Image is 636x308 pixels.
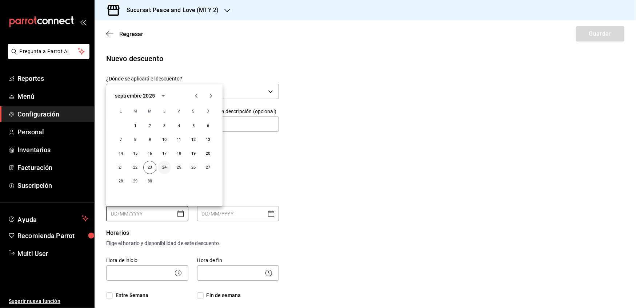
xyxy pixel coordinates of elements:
[17,127,88,137] span: Personal
[204,292,241,299] span: Fin de semana
[189,88,204,103] button: Previous month
[187,133,200,146] button: 12
[17,163,88,173] span: Facturación
[114,175,127,188] button: 28
[17,181,88,190] span: Suscripción
[121,6,219,15] h3: Sucursal: Peace and Love (MTY 2)
[143,175,156,188] button: 30
[187,119,200,133] button: 5
[106,240,279,247] p: Elige el horario y disponibilidad de este descuento.
[158,119,171,133] button: 3
[197,197,279,204] p: Fecha fin
[172,119,185,133] button: 4
[187,161,200,174] button: 26
[106,31,143,37] button: Regresar
[119,31,143,37] span: Regresar
[143,147,156,160] button: 16
[267,209,276,218] button: Open calendar
[113,292,149,299] span: Entre Semana
[114,147,127,160] button: 14
[8,44,89,59] button: Pregunta a Parrot AI
[129,119,142,133] button: 1
[187,147,200,160] button: 19
[172,161,185,174] button: 25
[202,206,264,221] input: DD/MM/YYYY
[17,249,88,258] span: Multi User
[9,297,88,305] span: Sugerir nueva función
[201,104,215,119] span: domingo
[5,53,89,60] a: Pregunta a Parrot AI
[143,133,156,146] button: 9
[106,229,279,237] p: Horarios
[129,161,142,174] button: 22
[143,104,156,119] span: miércoles
[114,161,127,174] button: 21
[158,147,171,160] button: 17
[201,161,215,174] button: 27
[17,91,88,101] span: Menú
[17,214,79,223] span: Ayuda
[17,231,88,241] span: Recomienda Parrot
[106,76,279,82] label: ¿Dónde se aplicará el descuento?
[17,145,88,155] span: Inventarios
[17,74,88,83] span: Reportes
[197,258,279,263] label: Hora de fin
[129,104,142,119] span: martes
[17,109,88,119] span: Configuración
[201,119,215,133] button: 6
[158,133,171,146] button: 10
[187,104,200,119] span: sábado
[201,147,215,160] button: 20
[158,104,171,119] span: jueves
[157,90,169,102] button: calendar view is open, switch to year view
[204,88,218,103] button: Next month
[158,161,171,174] button: 24
[143,119,156,133] button: 2
[143,161,156,174] button: 23
[106,258,188,263] label: Hora de inicio
[172,133,185,146] button: 11
[176,209,185,218] button: Open calendar
[115,92,155,100] div: septiembre 2025
[106,84,279,99] div: Orden completa
[172,104,185,119] span: viernes
[201,133,215,146] button: 13
[80,19,86,25] button: open_drawer_menu
[129,175,142,188] button: 29
[129,147,142,160] button: 15
[20,48,78,55] span: Pregunta a Parrot AI
[111,206,173,221] input: DD/MM/YYYY
[106,53,624,64] div: Nuevo descuento
[172,147,185,160] button: 18
[197,109,279,114] label: Ingresa una descripción (opcional)
[114,104,127,119] span: lunes
[129,133,142,146] button: 8
[114,133,127,146] button: 7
